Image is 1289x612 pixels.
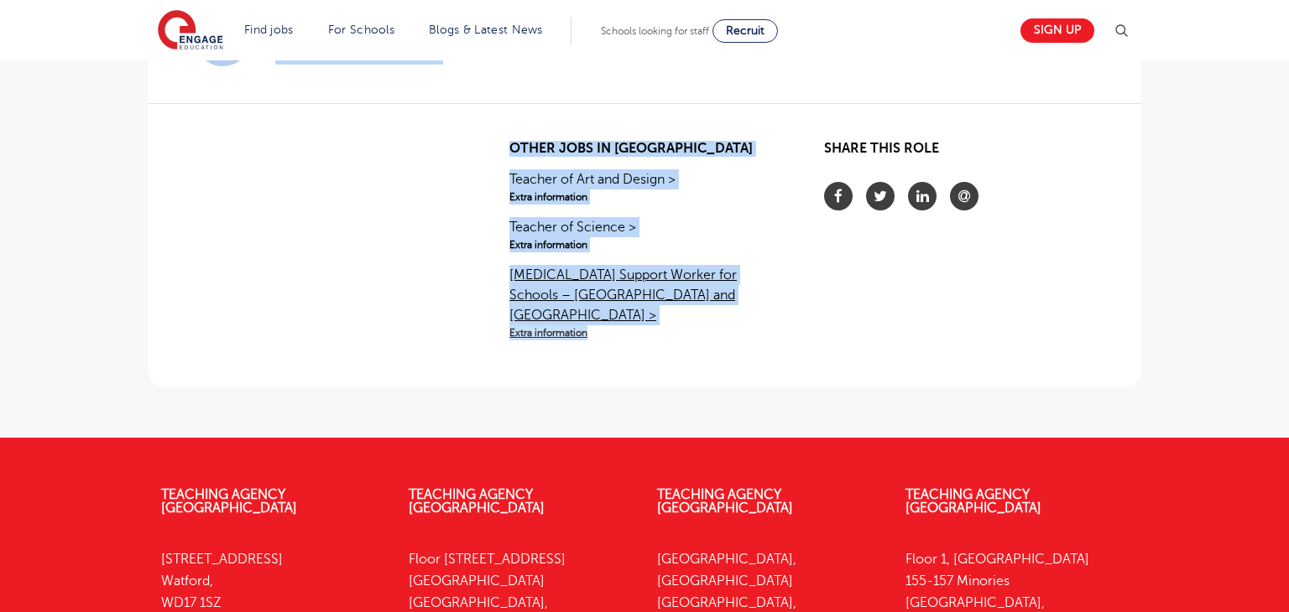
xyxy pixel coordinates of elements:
[601,25,709,37] span: Schools looking for staff
[328,23,394,36] a: For Schools
[1020,18,1094,43] a: Sign up
[509,217,779,252] a: Teacher of Science >Extra information
[657,487,793,516] a: Teaching Agency [GEOGRAPHIC_DATA]
[712,19,778,43] a: Recruit
[161,487,297,516] a: Teaching Agency [GEOGRAPHIC_DATA]
[409,487,545,516] a: Teaching Agency [GEOGRAPHIC_DATA]
[824,141,1093,165] h2: Share this role
[509,325,779,340] span: Extra information
[726,24,765,37] span: Recruit
[509,265,779,340] a: [MEDICAL_DATA] Support Worker for Schools – [GEOGRAPHIC_DATA] and [GEOGRAPHIC_DATA] >Extra inform...
[158,10,223,52] img: Engage Education
[429,23,543,36] a: Blogs & Latest News
[509,169,779,205] a: Teacher of Art and Design >Extra information
[905,487,1041,516] a: Teaching Agency [GEOGRAPHIC_DATA]
[509,189,779,205] span: Extra information
[244,23,294,36] a: Find jobs
[509,237,779,252] span: Extra information
[509,141,779,157] h2: Other jobs in [GEOGRAPHIC_DATA]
